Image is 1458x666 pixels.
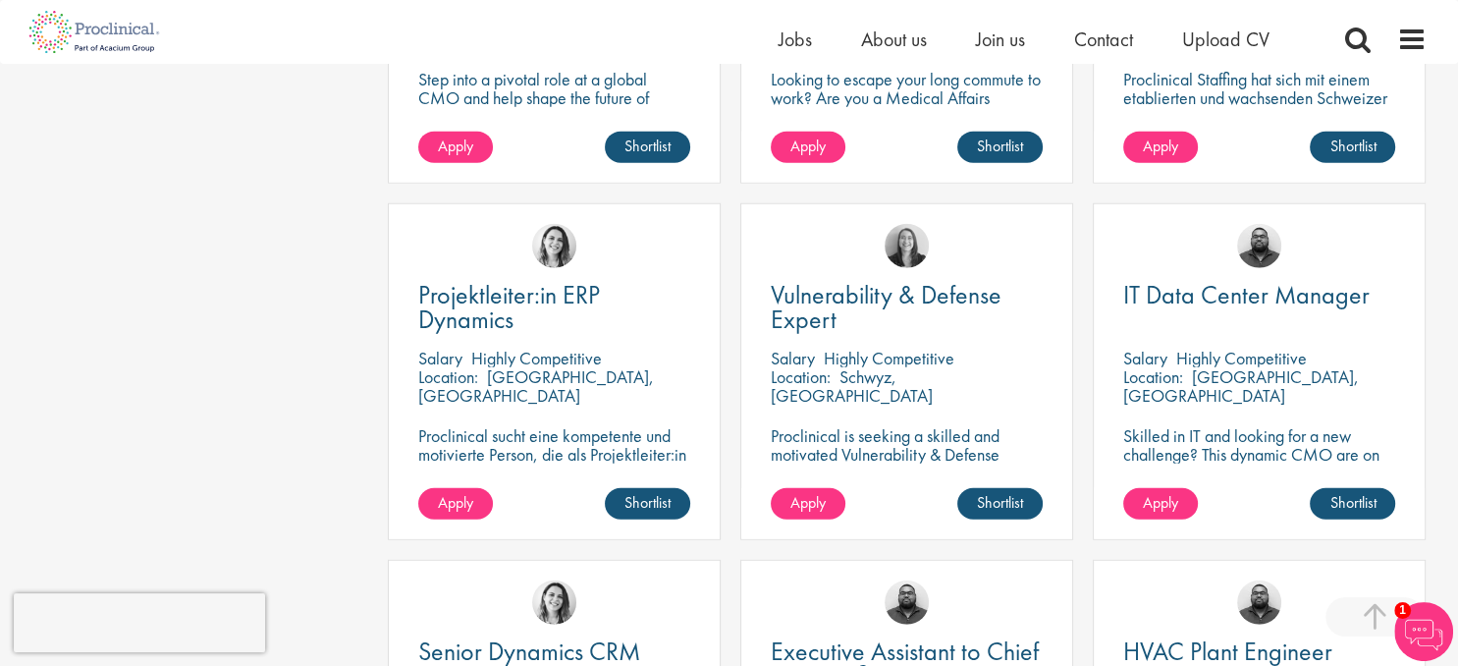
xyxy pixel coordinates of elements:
img: Nur Ergiydiren [532,581,576,625]
p: Schwyz, [GEOGRAPHIC_DATA] [771,365,933,407]
a: Apply [771,488,845,520]
a: Apply [771,132,845,163]
span: Apply [790,136,826,156]
p: [GEOGRAPHIC_DATA], [GEOGRAPHIC_DATA] [1123,365,1359,407]
a: HVAC Plant Engineer [1123,639,1395,664]
span: Apply [1143,492,1178,513]
img: Ashley Bennett [885,581,929,625]
p: Proclinical is seeking a skilled and motivated Vulnerability & Defense Expert to join a dynamic c... [771,426,1043,501]
p: Skilled in IT and looking for a new challenge? This dynamic CMO are on the hunt for a dedicated C... [1123,426,1395,520]
span: Projektleiter:in ERP Dynamics [418,278,600,336]
img: Ashley Bennett [1237,581,1281,625]
p: Highly Competitive [824,347,954,369]
span: Vulnerability & Defense Expert [771,278,1001,336]
a: Shortlist [605,488,690,520]
p: Highly Competitive [471,347,602,369]
span: Apply [438,136,473,156]
img: Ashley Bennett [1237,224,1281,268]
a: Shortlist [605,132,690,163]
p: Highly Competitive [1176,347,1307,369]
a: Apply [1123,488,1198,520]
span: IT Data Center Manager [1123,278,1370,311]
span: Location: [418,365,478,388]
span: Location: [1123,365,1183,388]
a: IT Data Center Manager [1123,283,1395,307]
p: Proclinical sucht eine kompetente und motivierte Person, die als Projektleiter:in ERP Dynamics ei... [418,426,690,501]
a: Upload CV [1182,27,1269,52]
span: Apply [1143,136,1178,156]
a: Jobs [779,27,812,52]
span: Location: [771,365,831,388]
a: Apply [418,132,493,163]
a: Apply [1123,132,1198,163]
p: Step into a pivotal role at a global CMO and help shape the future of healthcare manufacturing. [418,70,690,126]
a: Shortlist [957,488,1043,520]
img: Nur Ergiydiren [532,224,576,268]
img: Mia Kellerman [885,224,929,268]
p: Proclinical Staffing hat sich mit einem etablierten und wachsenden Schweizer IT-Dienstleister zus... [1123,70,1395,163]
a: Projektleiter:in ERP Dynamics [418,283,690,332]
a: Contact [1074,27,1133,52]
a: Join us [976,27,1025,52]
a: Shortlist [957,132,1043,163]
p: [GEOGRAPHIC_DATA], [GEOGRAPHIC_DATA] [418,365,654,407]
span: Apply [438,492,473,513]
a: Vulnerability & Defense Expert [771,283,1043,332]
img: Chatbot [1394,602,1453,661]
a: About us [861,27,927,52]
iframe: reCAPTCHA [14,593,265,652]
a: Shortlist [1310,488,1395,520]
span: Apply [790,492,826,513]
span: Salary [418,347,462,369]
p: Looking to escape your long commute to work? Are you a Medical Affairs Professional? Unlock your ... [771,70,1043,144]
span: Salary [771,347,815,369]
span: Salary [1123,347,1167,369]
a: Apply [418,488,493,520]
span: 1 [1394,602,1411,619]
a: Shortlist [1310,132,1395,163]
